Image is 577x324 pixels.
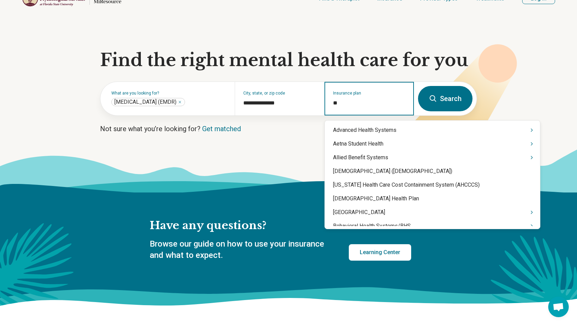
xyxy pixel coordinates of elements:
[100,50,477,71] h1: Find the right mental health care for you
[548,297,569,317] div: Open chat
[325,192,540,205] div: [DEMOGRAPHIC_DATA] Health Plan
[150,219,411,233] h2: Have any questions?
[325,151,540,164] div: Allied Benefit Systems
[325,205,540,219] div: [GEOGRAPHIC_DATA]
[150,238,332,261] p: Browse our guide on how to use your insurance and what to expect.
[418,86,472,111] button: Search
[325,164,540,178] div: [DEMOGRAPHIC_DATA] ([DEMOGRAPHIC_DATA])
[325,178,540,192] div: [US_STATE] Health Care Cost Containment System (AHCCCS)
[178,100,182,104] button: Eye Movement Desensitization and Reprocessing (EMDR)
[325,137,540,151] div: Aetna Student Health
[349,244,411,261] a: Learning Center
[114,99,176,105] span: [MEDICAL_DATA] (EMDR)
[111,98,185,106] div: Eye Movement Desensitization and Reprocessing (EMDR)
[202,125,241,133] a: Get matched
[325,219,540,233] div: Behavioral Health Systems/BHS
[111,91,226,95] label: What are you looking for?
[100,124,477,134] p: Not sure what you’re looking for?
[325,123,540,137] div: Advanced Health Systems
[325,123,540,226] div: Suggestions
